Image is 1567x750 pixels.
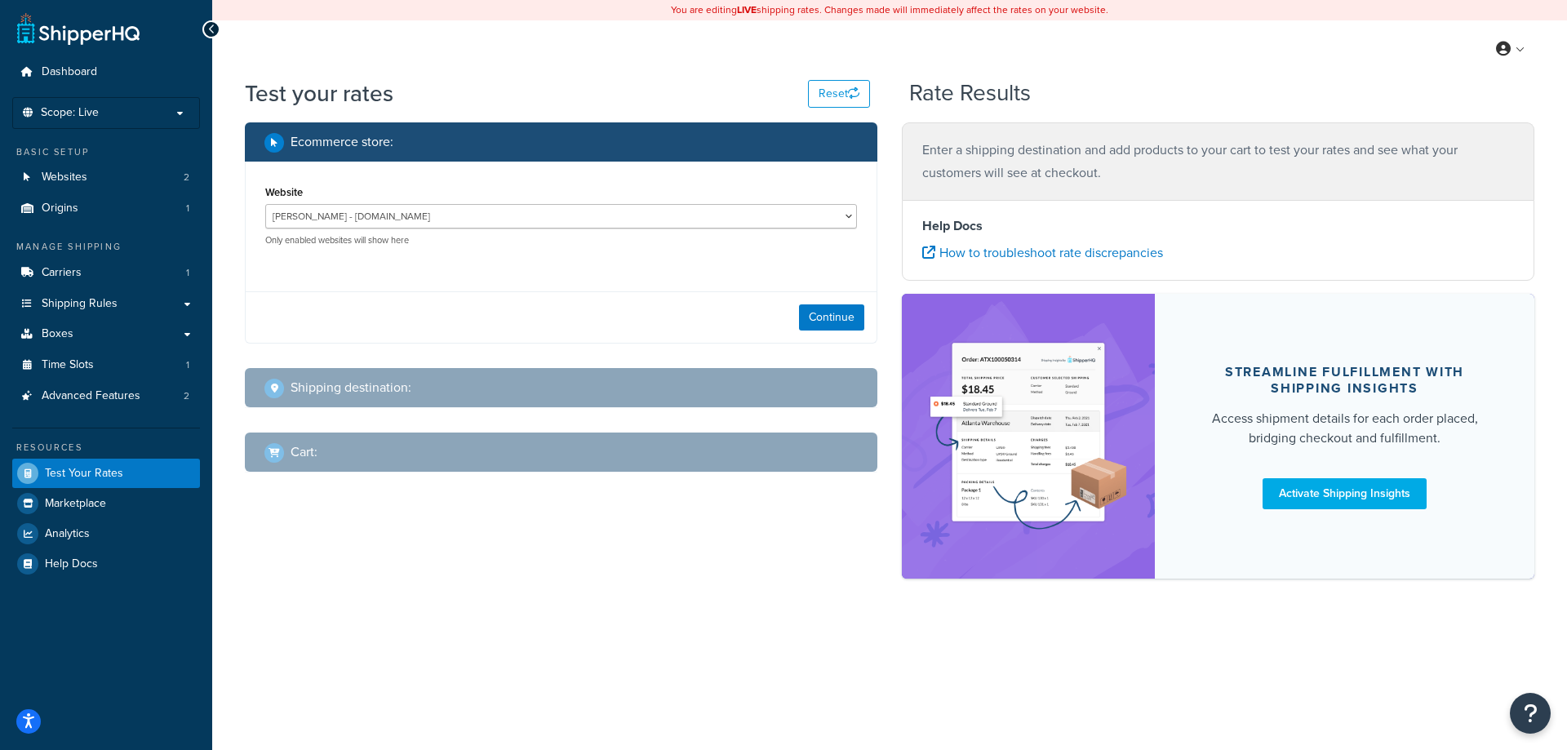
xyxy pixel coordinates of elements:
[184,171,189,184] span: 2
[45,467,123,481] span: Test Your Rates
[1194,364,1495,397] div: Streamline Fulfillment with Shipping Insights
[291,445,317,459] h2: Cart :
[291,135,393,149] h2: Ecommerce store :
[186,202,189,215] span: 1
[12,350,200,380] li: Time Slots
[245,78,393,109] h1: Test your rates
[12,459,200,488] a: Test Your Rates
[12,319,200,349] a: Boxes
[42,297,118,311] span: Shipping Rules
[42,358,94,372] span: Time Slots
[45,497,106,511] span: Marketplace
[12,350,200,380] a: Time Slots1
[12,258,200,288] li: Carriers
[1510,693,1551,734] button: Open Resource Center
[265,234,857,246] p: Only enabled websites will show here
[922,243,1163,262] a: How to troubleshoot rate discrepancies
[808,80,870,108] button: Reset
[12,162,200,193] li: Websites
[42,202,78,215] span: Origins
[799,304,864,331] button: Continue
[42,65,97,79] span: Dashboard
[12,381,200,411] li: Advanced Features
[45,557,98,571] span: Help Docs
[12,193,200,224] a: Origins1
[926,318,1130,554] img: feature-image-si-e24932ea9b9fcd0ff835db86be1ff8d589347e8876e1638d903ea230a36726be.png
[12,258,200,288] a: Carriers1
[42,327,73,341] span: Boxes
[1263,478,1427,509] a: Activate Shipping Insights
[909,81,1031,106] h2: Rate Results
[41,106,99,120] span: Scope: Live
[922,139,1514,184] p: Enter a shipping destination and add products to your cart to test your rates and see what your c...
[184,389,189,403] span: 2
[45,527,90,541] span: Analytics
[737,2,757,17] b: LIVE
[42,266,82,280] span: Carriers
[12,193,200,224] li: Origins
[186,266,189,280] span: 1
[291,380,411,395] h2: Shipping destination :
[12,145,200,159] div: Basic Setup
[12,549,200,579] a: Help Docs
[42,171,87,184] span: Websites
[12,289,200,319] a: Shipping Rules
[12,441,200,455] div: Resources
[922,216,1514,236] h4: Help Docs
[186,358,189,372] span: 1
[12,381,200,411] a: Advanced Features2
[12,57,200,87] a: Dashboard
[1194,409,1495,448] div: Access shipment details for each order placed, bridging checkout and fulfillment.
[12,162,200,193] a: Websites2
[12,489,200,518] a: Marketplace
[12,519,200,548] a: Analytics
[12,240,200,254] div: Manage Shipping
[42,389,140,403] span: Advanced Features
[265,186,303,198] label: Website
